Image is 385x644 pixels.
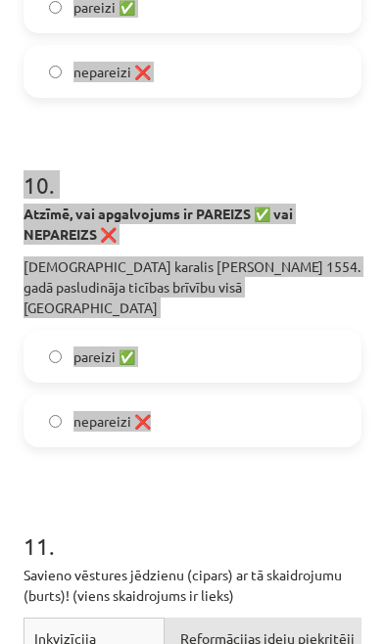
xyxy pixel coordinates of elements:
input: nepareizi ❌ [49,66,62,78]
input: pareizi ✅ [49,350,62,363]
span: pareizi ✅ [73,346,135,367]
p: Savieno vēstures jēdzienu (cipars) ar tā skaidrojumu (burts)! (viens skaidrojums ir lieks) [24,565,361,606]
p: [DEMOGRAPHIC_DATA] karalis [PERSON_NAME] 1554. gadā pasludināja ticības brīvību visā [GEOGRAPHIC_... [24,256,361,318]
input: pareizi ✅ [49,1,62,14]
span: nepareizi ❌ [73,62,151,82]
h1: 10 . [24,137,361,198]
h1: 11 . [24,498,361,559]
input: nepareizi ❌ [49,415,62,428]
strong: Atzīmē, vai apgalvojums ir PAREIZS ✅ vai NEPAREIZS ❌ [24,205,293,243]
span: nepareizi ❌ [73,411,151,432]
